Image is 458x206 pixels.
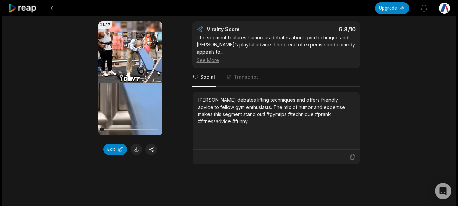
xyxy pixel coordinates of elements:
span: Social [200,74,215,80]
span: Transcript [234,74,258,80]
button: Edit [103,144,127,155]
button: Upgrade [375,2,409,14]
div: [PERSON_NAME] debates lifting techniques and offers friendly advice to fellow gym enthusiasts. Th... [198,96,354,125]
div: Open Intercom Messenger [435,183,451,199]
div: See More [197,57,356,64]
div: 6.8 /10 [283,26,356,33]
div: Virality Score [207,26,280,33]
nav: Tabs [192,68,360,87]
video: Your browser does not support mp4 format. [98,21,162,135]
div: The segment features humorous debates about gym technique and [PERSON_NAME]’s playful advice. The... [197,34,356,64]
